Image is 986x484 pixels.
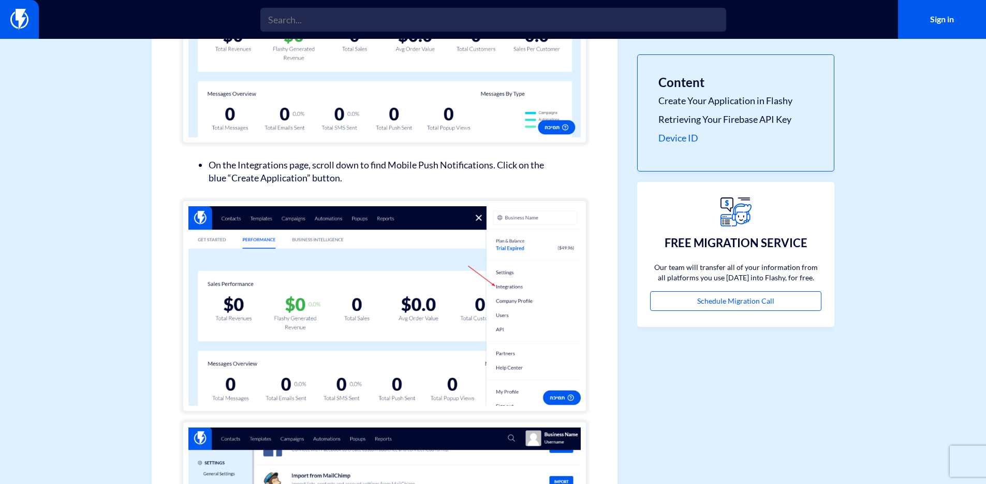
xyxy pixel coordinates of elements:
[650,262,821,283] p: Our team will transfer all of your information from all platforms you use [DATE] into Flashy, for...
[658,76,813,89] h3: Content
[658,94,813,108] a: Create Your Application in Flashy
[260,8,726,32] input: Search...
[650,291,821,311] a: Schedule Migration Call
[658,113,813,126] a: Retrieving Your Firebase API Key
[665,237,807,249] h3: FREE MIGRATION SERVICE
[209,159,561,185] li: On the Integrations page, scroll down to find Mobile Push Notifications. Click on the blue “Creat...
[658,132,813,145] a: Device ID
